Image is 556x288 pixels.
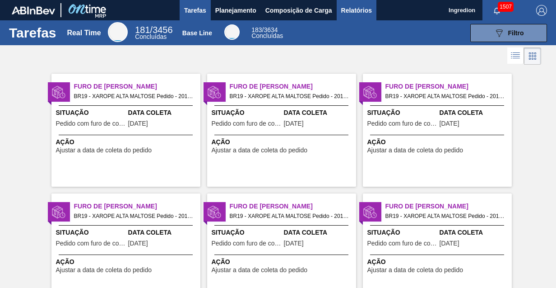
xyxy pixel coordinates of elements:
[208,85,221,99] img: status
[212,108,282,118] span: Situação
[367,257,510,267] span: Ação
[74,82,200,91] span: Furo de Coleta
[56,147,152,154] span: Ajustar a data de coleta do pedido
[440,120,459,127] span: 02/09/2025
[56,267,152,274] span: Ajustar a data de coleta do pedido
[224,24,240,40] div: Base Line
[524,47,541,65] div: Visão em Cards
[67,29,101,37] div: Real Time
[135,26,172,40] div: Real Time
[265,5,332,16] span: Composição de Carga
[128,240,148,247] span: 02/09/2025
[230,211,349,221] span: BR19 - XAROPE ALTA MALTOSE Pedido - 2016756
[385,202,512,211] span: Furo de Coleta
[482,4,511,17] button: Notificações
[385,82,512,91] span: Furo de Coleta
[135,25,150,35] span: 181
[284,120,304,127] span: 02/09/2025
[212,240,282,247] span: Pedido com furo de coleta
[367,240,437,247] span: Pedido com furo de coleta
[128,228,198,237] span: Data Coleta
[284,240,304,247] span: 02/09/2025
[440,228,510,237] span: Data Coleta
[212,257,354,267] span: Ação
[251,27,283,39] div: Base Line
[230,82,356,91] span: Furo de Coleta
[212,137,354,147] span: Ação
[212,228,282,237] span: Situação
[470,24,547,42] button: Filtro
[208,205,221,219] img: status
[536,5,547,16] img: Logout
[74,91,193,101] span: BR19 - XAROPE ALTA MALTOSE Pedido - 2015536
[385,211,505,221] span: BR19 - XAROPE ALTA MALTOSE Pedido - 2016797
[212,147,308,154] span: Ajustar a data de coleta do pedido
[9,28,56,38] h1: Tarefas
[284,228,354,237] span: Data Coleta
[367,147,463,154] span: Ajustar a data de coleta do pedido
[367,108,437,118] span: Situação
[52,205,65,219] img: status
[56,257,198,267] span: Ação
[52,85,65,99] img: status
[284,108,354,118] span: Data Coleta
[385,91,505,101] span: BR19 - XAROPE ALTA MALTOSE Pedido - 2016753
[251,26,278,33] span: / 3634
[12,6,55,14] img: TNhmsLtSVTkK8tSr43FrP2fwEKptu5GPRR3wAAAABJRU5ErkJggg==
[367,120,437,127] span: Pedido com furo de coleta
[367,228,437,237] span: Situação
[74,211,193,221] span: BR19 - XAROPE ALTA MALTOSE Pedido - 2016755
[498,2,514,12] span: 1507
[108,22,128,42] div: Real Time
[182,29,212,37] div: Base Line
[507,47,524,65] div: Visão em Lista
[212,120,282,127] span: Pedido com furo de coleta
[230,202,356,211] span: Furo de Coleta
[184,5,206,16] span: Tarefas
[56,228,126,237] span: Situação
[363,85,377,99] img: status
[440,240,459,247] span: 01/09/2025
[128,120,148,127] span: 30/08/2025
[135,25,172,35] span: / 3456
[230,91,349,101] span: BR19 - XAROPE ALTA MALTOSE Pedido - 2016752
[56,137,198,147] span: Ação
[215,5,256,16] span: Planejamento
[135,33,167,40] span: Concluídas
[56,120,126,127] span: Pedido com furo de coleta
[128,108,198,118] span: Data Coleta
[251,26,262,33] span: 183
[56,108,126,118] span: Situação
[341,5,372,16] span: Relatórios
[367,267,463,274] span: Ajustar a data de coleta do pedido
[440,108,510,118] span: Data Coleta
[367,137,510,147] span: Ação
[212,267,308,274] span: Ajustar a data de coleta do pedido
[508,29,524,37] span: Filtro
[56,240,126,247] span: Pedido com furo de coleta
[251,32,283,39] span: Concluídas
[363,205,377,219] img: status
[74,202,200,211] span: Furo de Coleta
